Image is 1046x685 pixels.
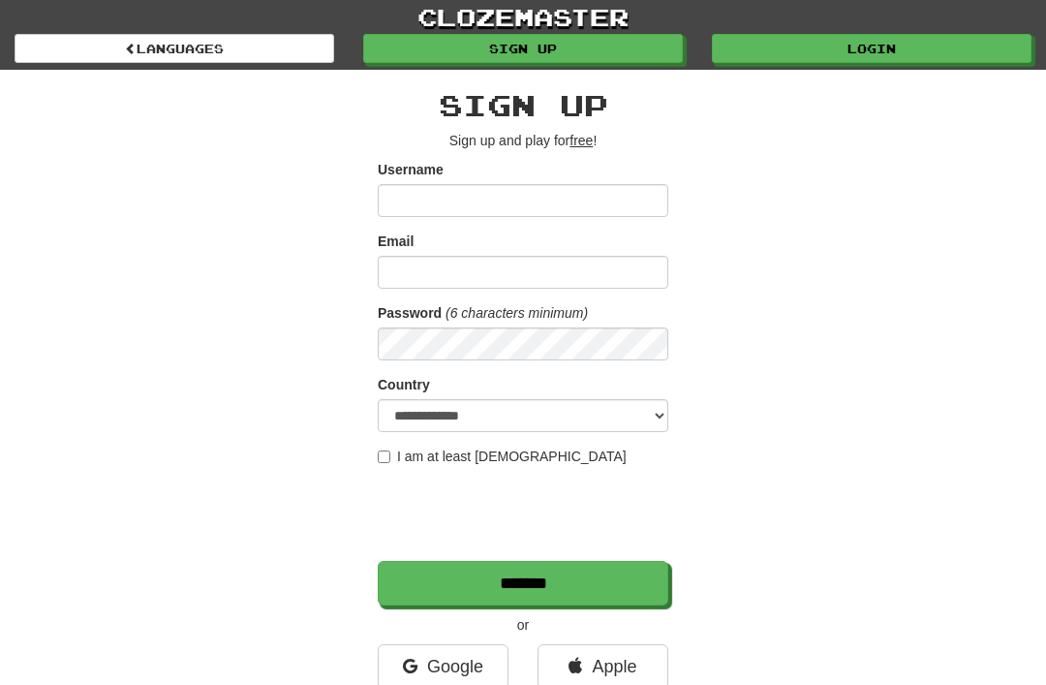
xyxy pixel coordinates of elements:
[378,615,668,635] p: or
[712,34,1031,63] a: Login
[378,447,627,466] label: I am at least [DEMOGRAPHIC_DATA]
[378,375,430,394] label: Country
[378,131,668,150] p: Sign up and play for !
[446,305,588,321] em: (6 characters minimum)
[378,303,442,323] label: Password
[569,133,593,148] u: free
[378,451,390,463] input: I am at least [DEMOGRAPHIC_DATA]
[378,232,414,251] label: Email
[378,89,668,121] h2: Sign up
[15,34,334,63] a: Languages
[378,476,672,551] iframe: reCAPTCHA
[378,160,444,179] label: Username
[363,34,683,63] a: Sign up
